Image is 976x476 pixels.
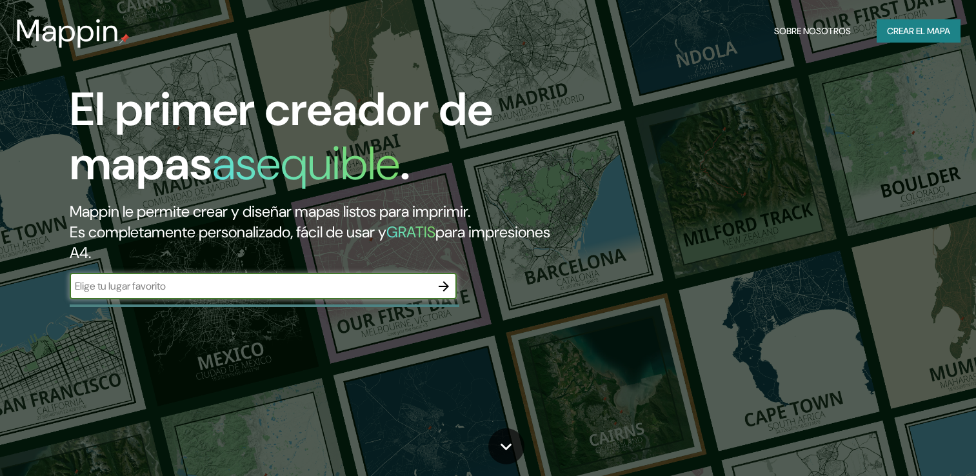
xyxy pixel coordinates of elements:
[70,83,558,201] h1: El primer creador de mapas .
[386,222,435,242] h5: GRATIS
[15,13,119,49] h3: Mappin
[212,134,400,193] h1: asequible
[70,201,558,263] h2: Mappin le permite crear y diseñar mapas listos para imprimir. Es completamente personalizado, fác...
[70,279,431,293] input: Elige tu lugar favorito
[877,19,961,43] button: Crear el mapa
[774,23,851,39] font: Sobre nosotros
[887,23,950,39] font: Crear el mapa
[769,19,856,43] button: Sobre nosotros
[119,34,130,44] img: mappin-pin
